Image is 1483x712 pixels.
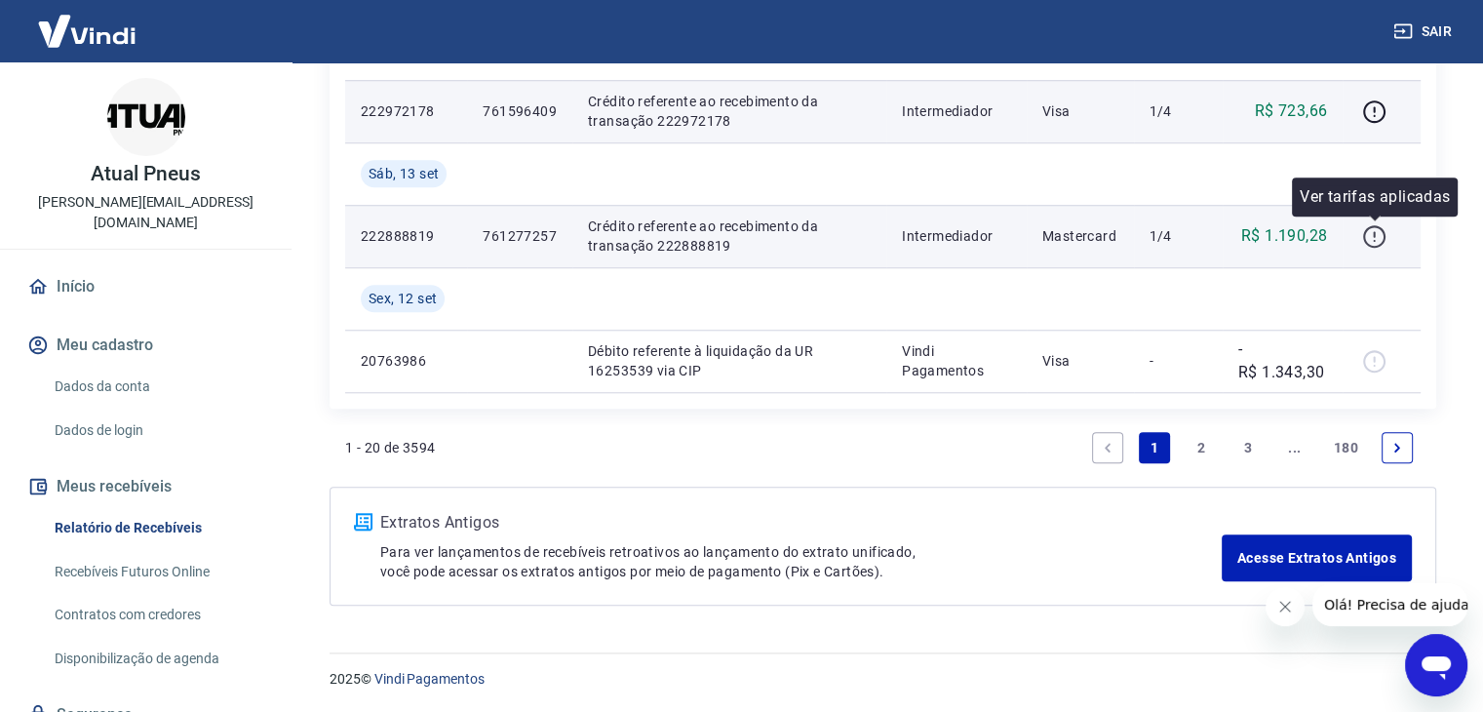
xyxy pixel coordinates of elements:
p: Para ver lançamentos de recebíveis retroativos ao lançamento do extrato unificado, você pode aces... [380,542,1222,581]
p: 1 - 20 de 3594 [345,438,436,457]
button: Sair [1389,14,1460,50]
a: Page 3 [1232,432,1264,463]
p: 1/4 [1150,226,1207,246]
a: Page 180 [1326,432,1366,463]
iframe: Fechar mensagem [1266,587,1305,626]
p: Crédito referente ao recebimento da transação 222888819 [588,217,871,256]
p: 761596409 [483,101,557,121]
p: Atual Pneus [91,164,200,184]
button: Meus recebíveis [23,465,268,508]
p: Extratos Antigos [380,511,1222,534]
a: Dados da conta [47,367,268,407]
p: Visa [1042,351,1118,371]
a: Page 2 [1186,432,1217,463]
img: ícone [354,513,372,531]
img: b7dbf8c6-a9bd-4944-97d5-addfc2141217.jpeg [107,78,185,156]
p: 761277257 [483,226,557,246]
p: Visa [1042,101,1118,121]
img: Vindi [23,1,150,60]
p: R$ 723,66 [1255,99,1328,123]
p: -R$ 1.343,30 [1238,337,1327,384]
p: Crédito referente ao recebimento da transação 222972178 [588,92,871,131]
button: Meu cadastro [23,324,268,367]
p: Intermediador [902,101,1011,121]
p: Intermediador [902,226,1011,246]
a: Previous page [1092,432,1123,463]
a: Início [23,265,268,308]
span: Sáb, 13 set [369,164,439,183]
a: Recebíveis Futuros Online [47,552,268,592]
p: 222972178 [361,101,451,121]
span: Sex, 12 set [369,289,437,308]
p: Mastercard [1042,226,1118,246]
p: 20763986 [361,351,451,371]
a: Contratos com credores [47,595,268,635]
iframe: Botão para abrir a janela de mensagens [1405,634,1467,696]
a: Dados de login [47,411,268,451]
p: Débito referente à liquidação da UR 16253539 via CIP [588,341,871,380]
p: - [1150,351,1207,371]
ul: Pagination [1084,424,1421,471]
p: 1/4 [1150,101,1207,121]
p: Vindi Pagamentos [902,341,1011,380]
a: Relatório de Recebíveis [47,508,268,548]
a: Jump forward [1279,432,1310,463]
p: [PERSON_NAME][EMAIL_ADDRESS][DOMAIN_NAME] [16,192,276,233]
p: 222888819 [361,226,451,246]
a: Acesse Extratos Antigos [1222,534,1412,581]
span: Olá! Precisa de ajuda? [12,14,164,29]
a: Page 1 is your current page [1139,432,1170,463]
a: Vindi Pagamentos [374,671,485,687]
p: R$ 1.190,28 [1241,224,1327,248]
p: 2025 © [330,669,1436,690]
a: Disponibilização de agenda [47,639,268,679]
iframe: Mensagem da empresa [1312,583,1467,626]
p: Ver tarifas aplicadas [1300,185,1450,209]
a: Next page [1382,432,1413,463]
